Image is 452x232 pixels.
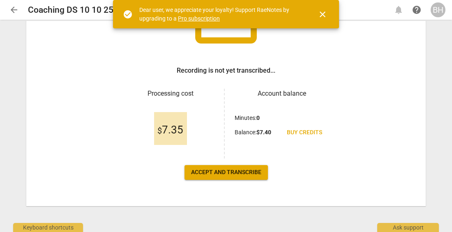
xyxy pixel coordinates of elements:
div: Dear user, we appreciate your loyalty! Support RaeNotes by upgrading to a [139,6,303,23]
a: Buy credits [280,125,329,140]
span: close [318,9,327,19]
p: Balance : [235,128,271,137]
b: $ 7.40 [256,129,271,136]
h3: Processing cost [123,89,217,99]
span: $ [157,126,162,136]
span: Accept and transcribe [191,168,261,177]
span: help [412,5,422,15]
h3: Recording is not yet transcribed... [177,66,275,76]
p: Minutes : [235,114,260,122]
span: Buy credits [287,129,322,137]
button: Close [313,5,332,24]
a: Pro subscription [178,15,220,22]
button: BH [431,2,445,17]
div: Keyboard shortcuts [13,223,83,232]
h2: Coaching DS 10 10 25 [28,5,113,15]
h3: Account balance [235,89,329,99]
a: Help [409,2,424,17]
span: arrow_back [9,5,19,15]
div: Ask support [377,223,439,232]
span: check_circle [123,9,133,19]
button: Accept and transcribe [184,165,268,180]
b: 0 [256,115,260,121]
span: 7.35 [157,124,183,136]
